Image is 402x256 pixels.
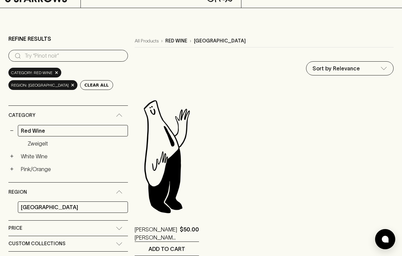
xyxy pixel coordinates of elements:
[306,62,393,75] div: Sort by Relevance
[8,111,35,120] span: Category
[180,225,199,242] p: $50.00
[190,37,191,44] p: ›
[8,166,15,172] button: +
[8,35,51,43] p: Refine Results
[312,64,360,72] p: Sort by Relevance
[8,236,128,251] div: Custom Collections
[135,242,199,256] button: ADD TO CART
[18,201,128,213] a: [GEOGRAPHIC_DATA]
[55,69,59,76] span: ×
[25,138,128,149] a: Zweigelt
[161,37,163,44] p: ›
[18,125,128,136] a: Red Wine
[80,80,113,90] button: Clear All
[71,82,75,89] span: ×
[11,69,53,76] span: Category: red wine
[8,127,15,134] button: −
[165,37,187,44] p: red wine
[194,37,246,44] p: [GEOGRAPHIC_DATA]
[135,225,177,242] a: [PERSON_NAME] [PERSON_NAME] 2022
[11,82,69,89] span: region: [GEOGRAPHIC_DATA]
[8,183,128,202] div: Region
[8,188,27,196] span: Region
[8,239,65,248] span: Custom Collections
[8,106,128,125] div: Category
[8,221,128,236] div: Price
[148,245,185,253] p: ADD TO CART
[18,151,128,162] a: White Wine
[25,51,123,61] input: Try “Pinot noir”
[135,37,159,44] a: All Products
[8,153,15,160] button: +
[8,224,22,232] span: Price
[18,163,128,175] a: Pink/Orange
[135,97,199,215] img: Blackhearts & Sparrows Man
[382,236,389,243] img: bubble-icon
